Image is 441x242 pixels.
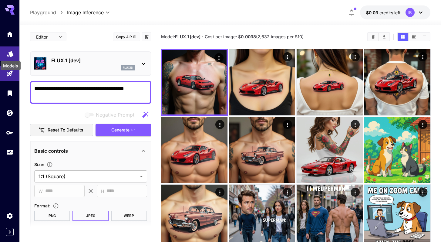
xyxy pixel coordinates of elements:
[51,57,135,64] p: FLUX.1 [dev]
[1,61,21,70] div: Models
[144,33,149,40] button: Add to library
[7,49,14,56] div: Models
[350,188,359,197] div: Actions
[6,109,13,117] div: Wallet
[367,32,390,41] div: Clear ImagesDownload All
[214,53,223,62] div: Actions
[205,34,304,39] span: Cost per image: $ (2,632 images per $10)
[113,32,140,41] button: Copy AIR ID
[379,10,401,15] span: credits left
[101,188,104,195] span: H
[30,9,67,16] nav: breadcrumb
[350,120,359,129] div: Actions
[397,32,430,41] div: Show images in grid viewShow images in video viewShow images in list view
[50,203,61,209] button: Choose the file format for the output image.
[418,188,427,197] div: Actions
[360,5,430,19] button: $0.03176IB
[283,188,292,197] div: Actions
[379,33,389,41] button: Download All
[6,148,13,156] div: Usage
[6,70,13,77] div: Playground
[111,126,130,134] span: Generate
[215,188,224,197] div: Actions
[6,30,13,38] div: Home
[34,54,147,73] div: FLUX.1 [dev]flux1d
[39,173,137,180] span: 1:1 (Square)
[364,117,430,183] img: Z
[406,8,415,17] div: IB
[84,111,139,118] span: Negative prompts are not compatible with the selected model.
[297,49,363,115] img: Z
[44,162,55,168] button: Adjust the dimensions of the generated image by specifying its width and height in pixels, or sel...
[123,66,133,70] p: flux1d
[419,33,430,41] button: Show images in list view
[366,9,401,16] div: $0.03176
[364,49,430,115] img: 9k=
[175,34,200,39] b: FLUX.1 [dev]
[418,120,427,129] div: Actions
[229,49,295,115] img: 2Q==
[398,33,408,41] button: Show images in grid view
[162,50,227,114] img: Z
[96,111,134,118] span: Negative Prompt
[283,120,292,129] div: Actions
[6,228,14,236] button: Expand sidebar
[30,124,93,136] button: Reset to defaults
[229,117,295,183] img: 9k=
[96,124,151,136] button: Generate
[350,52,359,61] div: Actions
[161,117,227,183] img: Z
[241,34,256,39] b: 0.0038
[34,203,50,208] span: Format :
[72,211,109,221] button: JPEG
[36,34,55,40] span: Editor
[202,33,204,40] p: ·
[6,89,13,97] div: Library
[6,212,13,220] div: Settings
[39,188,43,195] span: W
[34,211,70,221] button: PNG
[34,144,147,158] div: Basic controls
[6,129,13,136] div: API Keys
[161,34,200,39] span: Model:
[368,33,379,41] button: Clear Images
[283,52,292,61] div: Actions
[34,162,44,167] span: Size :
[418,52,427,61] div: Actions
[409,33,419,41] button: Show images in video view
[34,147,68,155] p: Basic controls
[215,120,224,129] div: Actions
[297,117,363,183] img: 9k=
[366,10,379,15] span: $0.03
[67,9,104,16] span: Image Inference
[111,211,147,221] button: WEBP
[30,9,56,16] a: Playground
